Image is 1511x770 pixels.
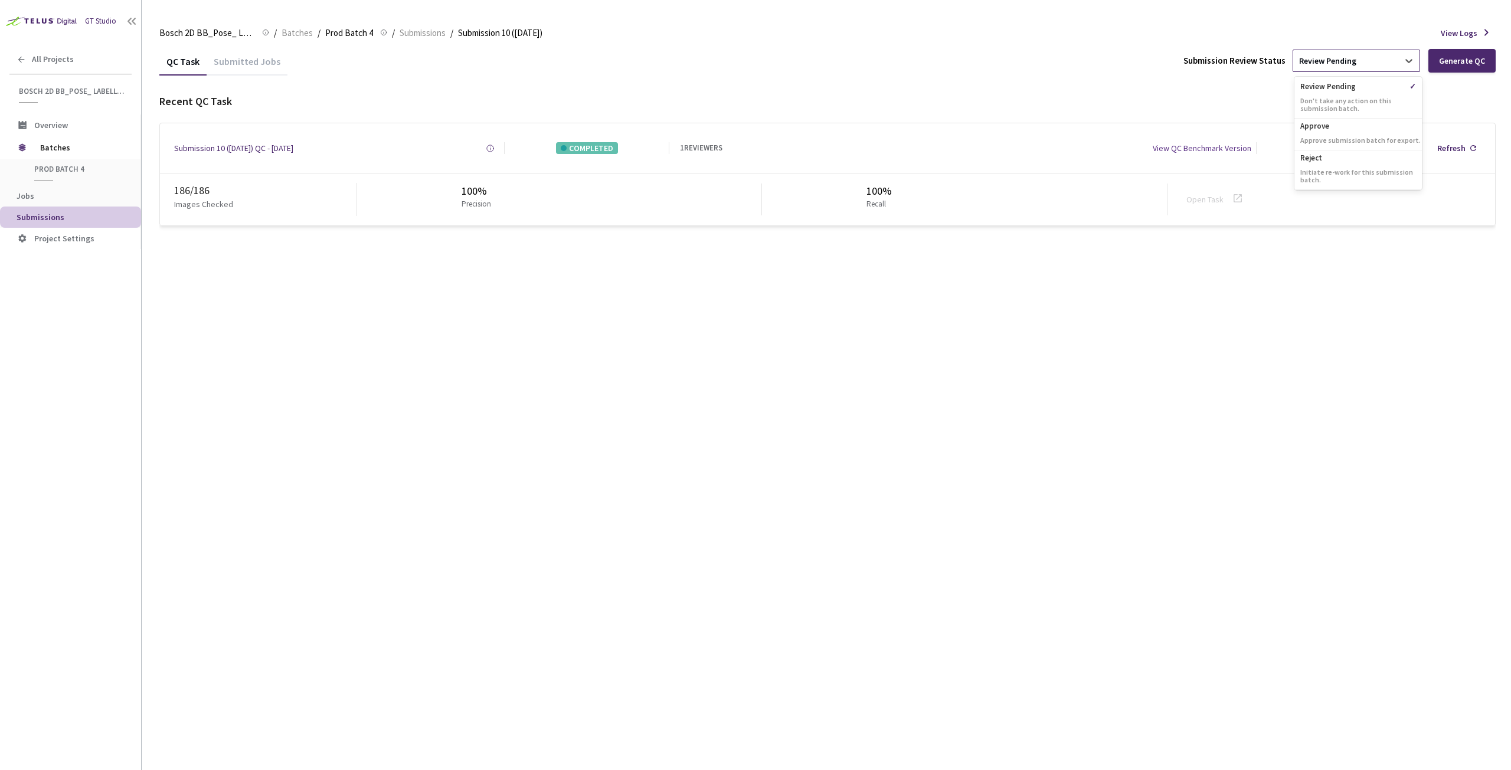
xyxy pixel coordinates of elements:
a: Submissions [397,26,448,39]
div: Review Pending [1299,55,1356,67]
p: Precision [462,199,491,210]
span: ✓ [1409,82,1422,91]
span: Submissions [400,26,446,40]
div: GT Studio [85,16,116,27]
li: / [318,26,320,40]
span: Submission 10 ([DATE]) [458,26,542,40]
div: 186 / 186 [174,183,357,198]
div: COMPLETED [556,142,618,154]
div: Refresh [1437,142,1466,154]
p: Recall [866,199,887,210]
p: Review Pending [1294,79,1422,91]
p: Initiate re-work for this submission batch. [1294,168,1422,184]
p: Approve submission batch for export. [1294,136,1422,144]
div: 100% [462,184,496,199]
span: Bosch 2D BB_Pose_ Labelling (2025) [159,26,255,40]
div: Recent QC Task [159,94,1496,109]
div: QC Task [159,55,207,76]
div: 1 REVIEWERS [680,143,722,154]
div: Submitted Jobs [207,55,287,76]
span: View Logs [1441,27,1477,39]
span: Jobs [17,191,34,201]
p: Images Checked [174,198,233,210]
span: Bosch 2D BB_Pose_ Labelling (2025) [19,86,125,96]
div: View QC Benchmark Version [1153,142,1251,154]
p: Approve [1294,119,1422,130]
span: Batches [282,26,313,40]
p: Don't take any action on this submission batch. [1294,97,1422,112]
span: Prod Batch 4 [34,164,122,174]
li: / [392,26,395,40]
p: Reject [1294,150,1422,162]
span: Overview [34,120,68,130]
span: Submissions [17,212,64,222]
span: Project Settings [34,233,94,244]
div: Generate QC [1439,56,1485,65]
span: Batches [40,136,121,159]
li: / [274,26,277,40]
div: 100% [866,184,892,199]
a: Batches [279,26,315,39]
span: All Projects [32,54,74,64]
li: / [450,26,453,40]
a: Submission 10 ([DATE]) QC - [DATE] [174,142,293,154]
div: Submission Review Status [1183,54,1286,67]
span: Prod Batch 4 [325,26,373,40]
a: Open Task [1186,194,1224,205]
